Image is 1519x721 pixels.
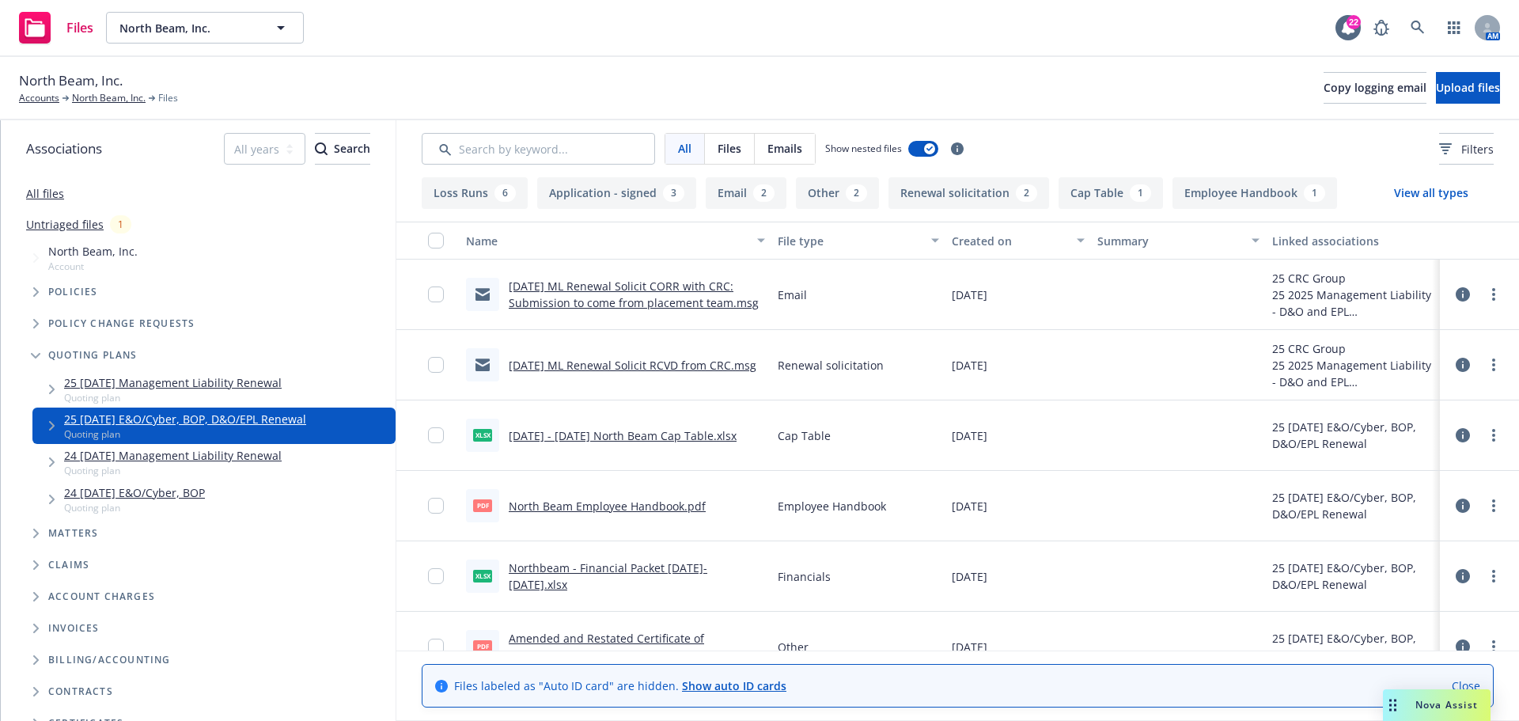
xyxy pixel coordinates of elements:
[315,133,370,165] button: SearchSearch
[494,184,516,202] div: 6
[1369,177,1494,209] button: View all types
[1130,184,1151,202] div: 1
[48,655,171,665] span: Billing/Accounting
[1461,141,1494,157] span: Filters
[315,142,328,155] svg: Search
[48,592,155,601] span: Account charges
[778,498,886,514] span: Employee Handbook
[1272,419,1434,452] div: 25 [DATE] E&O/Cyber, BOP, D&O/EPL Renewal
[1484,426,1503,445] a: more
[48,243,138,260] span: North Beam, Inc.
[537,177,696,209] button: Application - signed
[48,260,138,273] span: Account
[952,639,987,655] span: [DATE]
[26,216,104,233] a: Untriaged files
[1272,357,1434,390] div: 25 2025 Management Liability - D&O and EPL
[778,639,809,655] span: Other
[778,287,807,303] span: Email
[422,177,528,209] button: Loss Runs
[952,568,987,585] span: [DATE]
[952,287,987,303] span: [DATE]
[1,240,396,644] div: Tree Example
[952,233,1067,249] div: Created on
[1484,496,1503,515] a: more
[64,427,306,441] span: Quoting plan
[1484,637,1503,656] a: more
[825,142,902,155] span: Show nested files
[1272,630,1434,663] div: 25 [DATE] E&O/Cyber, BOP, D&O/EPL Renewal
[682,678,786,693] a: Show auto ID cards
[19,91,59,105] a: Accounts
[1383,689,1491,721] button: Nova Assist
[64,391,282,404] span: Quoting plan
[48,529,98,538] span: Matters
[778,568,831,585] span: Financials
[64,447,282,464] a: 24 [DATE] Management Liability Renewal
[454,677,786,694] span: Files labeled as "Auto ID card" are hidden.
[1016,184,1037,202] div: 2
[473,640,492,652] span: pdf
[1366,12,1397,44] a: Report a Bug
[1452,677,1480,694] a: Close
[106,12,304,44] button: North Beam, Inc.
[1436,72,1500,104] button: Upload files
[48,351,138,360] span: Quoting plans
[19,70,123,91] span: North Beam, Inc.
[315,134,370,164] div: Search
[706,177,786,209] button: Email
[428,498,444,514] input: Toggle Row Selected
[48,687,113,696] span: Contracts
[509,279,759,310] a: [DATE] ML Renewal Solicit CORR with CRC: Submission to come from placement team.msg
[1272,489,1434,522] div: 25 [DATE] E&O/Cyber, BOP, D&O/EPL Renewal
[428,357,444,373] input: Toggle Row Selected
[110,215,131,233] div: 1
[64,484,205,501] a: 24 [DATE] E&O/Cyber, BOP
[1272,287,1434,320] div: 25 2025 Management Liability - D&O and EPL
[48,624,100,633] span: Invoices
[767,140,802,157] span: Emails
[466,233,748,249] div: Name
[952,427,987,444] span: [DATE]
[158,91,178,105] span: Files
[509,428,737,443] a: [DATE] - [DATE] North Beam Cap Table.xlsx
[26,139,102,159] span: Associations
[952,498,987,514] span: [DATE]
[1272,560,1434,593] div: 25 [DATE] E&O/Cyber, BOP, D&O/EPL Renewal
[1324,72,1426,104] button: Copy logging email
[473,570,492,582] span: xlsx
[1484,355,1503,374] a: more
[460,222,771,260] button: Name
[1172,177,1337,209] button: Employee Handbook
[778,357,884,374] span: Renewal solicitation
[796,177,879,209] button: Other
[1059,177,1163,209] button: Cap Table
[778,427,831,444] span: Cap Table
[1266,222,1440,260] button: Linked associations
[26,186,64,201] a: All files
[678,140,691,157] span: All
[846,184,867,202] div: 2
[1415,698,1478,712] span: Nova Assist
[48,319,195,328] span: Policy change requests
[509,499,706,514] a: North Beam Employee Handbook.pdf
[509,631,704,662] a: Amended and Restated Certificate of Incorporation (FILED [DATE]).pdf
[945,222,1091,260] button: Created on
[72,91,146,105] a: North Beam, Inc.
[509,560,707,592] a: Northbeam - Financial Packet [DATE]-[DATE].xlsx
[1091,222,1265,260] button: Summary
[663,184,684,202] div: 3
[428,639,444,655] input: Toggle Row Selected
[1484,285,1503,304] a: more
[64,464,282,477] span: Quoting plan
[119,20,256,36] span: North Beam, Inc.
[1439,133,1494,165] button: Filters
[64,411,306,427] a: 25 [DATE] E&O/Cyber, BOP, D&O/EPL Renewal
[1272,233,1434,249] div: Linked associations
[509,358,756,373] a: [DATE] ML Renewal Solicit RCVD from CRC.msg
[422,133,655,165] input: Search by keyword...
[1304,184,1325,202] div: 1
[428,233,444,249] input: Select all
[428,287,444,302] input: Toggle Row Selected
[428,568,444,584] input: Toggle Row Selected
[778,233,922,249] div: File type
